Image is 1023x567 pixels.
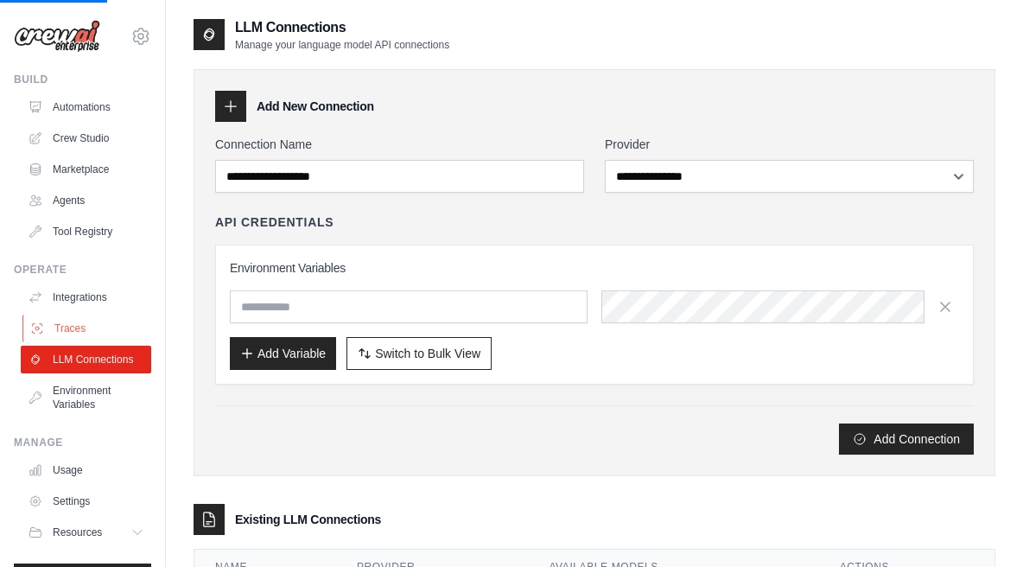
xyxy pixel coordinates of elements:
[21,218,151,245] a: Tool Registry
[21,187,151,214] a: Agents
[14,436,151,449] div: Manage
[14,20,100,53] img: Logo
[53,526,102,539] span: Resources
[375,345,480,362] span: Switch to Bulk View
[257,98,374,115] h3: Add New Connection
[22,315,153,342] a: Traces
[21,283,151,311] a: Integrations
[230,259,959,277] h3: Environment Variables
[235,511,381,528] h3: Existing LLM Connections
[21,156,151,183] a: Marketplace
[14,263,151,277] div: Operate
[605,136,974,153] label: Provider
[215,136,584,153] label: Connection Name
[346,337,492,370] button: Switch to Bulk View
[21,487,151,515] a: Settings
[14,73,151,86] div: Build
[21,456,151,484] a: Usage
[21,519,151,546] button: Resources
[21,377,151,418] a: Environment Variables
[839,424,974,455] button: Add Connection
[235,38,449,52] p: Manage your language model API connections
[21,93,151,121] a: Automations
[235,17,449,38] h2: LLM Connections
[215,213,334,231] h4: API Credentials
[230,337,336,370] button: Add Variable
[21,124,151,152] a: Crew Studio
[21,346,151,373] a: LLM Connections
